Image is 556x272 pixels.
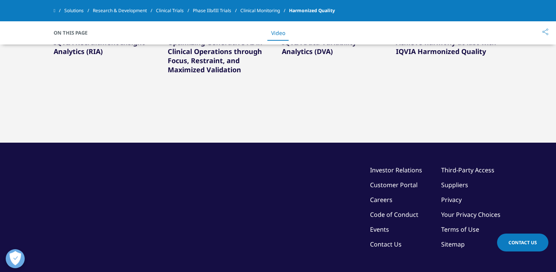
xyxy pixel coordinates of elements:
a: IQVIA Data Variability Analytics (DVA) [282,38,356,56]
a: Sitemap [441,240,465,248]
a: Clinical Monitoring [240,4,289,17]
a: Careers [370,196,392,204]
a: Investor Relations [370,166,422,174]
button: Open Preferences [6,249,25,268]
a: Terms of Use [441,225,479,234]
a: Solutions [64,4,93,17]
a: Contact Us [370,240,402,248]
a: Privacy [441,196,462,204]
span: Contact Us [508,239,537,246]
a: Video [271,29,285,37]
a: Clinical Trials [156,4,193,17]
a: Customer Portal [370,181,418,189]
a: Suppliers [441,181,468,189]
a: Optimizing Generative AI in Clinical Operations through Focus, Restraint, and Maximized Validation [168,38,262,74]
a: Events [370,225,389,234]
a: Code of Conduct [370,210,418,219]
span: Harmonized Quality [289,4,335,17]
a: IQVIA Recruitment Insight Analytics (RIA) [54,38,145,56]
a: Achieve harmony at last with IQVIA Harmonized Quality [396,38,496,56]
a: Research & Development [93,4,156,17]
a: Third-Party Access [441,166,494,174]
a: Your Privacy Choices [441,210,502,219]
a: Phase IIb/III Trials [193,4,240,17]
a: Contact Us [497,234,548,251]
span: On This Page [54,29,95,37]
